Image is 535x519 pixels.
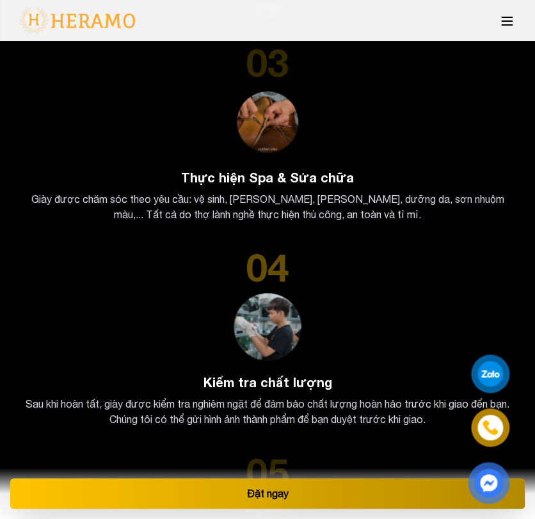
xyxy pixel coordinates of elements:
[483,420,497,435] img: phone-icon
[15,248,520,286] div: 04
[15,43,520,81] div: 03
[237,92,298,153] img: process.repair.title
[234,293,301,361] img: process.deliver.title
[15,452,520,491] div: 05
[15,168,520,186] h3: Thực hiện Spa & Sửa chữa
[15,396,520,427] p: Sau khi hoàn tất, giày được kiểm tra nghiêm ngặt để đảm bảo chất lượng hoàn hảo trước khi giao đế...
[473,410,507,445] a: phone-icon
[10,478,525,509] button: Đặt ngay
[15,7,139,34] img: logo-with-text.png
[15,373,520,391] h3: Kiểm tra chất lượng
[15,191,520,222] p: Giày được chăm sóc theo yêu cầu: vệ sinh, [PERSON_NAME], [PERSON_NAME], dưỡng da, sơn nhuộm màu,....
